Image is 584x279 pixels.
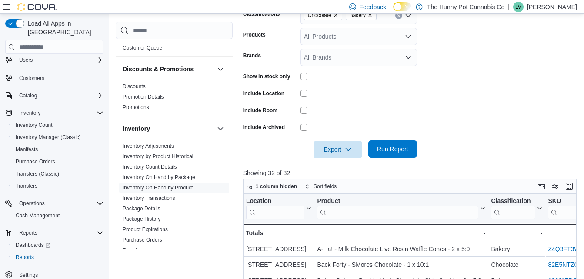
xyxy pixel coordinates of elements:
span: Package History [123,216,160,223]
label: Show in stock only [243,73,290,80]
div: Product [317,197,478,219]
a: Z4Q3FT3W [548,246,580,252]
button: Enter fullscreen [564,181,574,192]
button: Inventory Count [9,119,107,131]
a: Inventory Transactions [123,195,175,201]
label: Include Location [243,90,284,97]
span: Transfers (Classic) [16,170,59,177]
span: Run Report [377,145,408,153]
span: Purchase Orders [12,156,103,167]
span: Users [19,56,33,63]
button: Reports [9,251,107,263]
span: Product Expirations [123,226,168,233]
p: The Hunny Pot Cannabis Co [427,2,504,12]
span: Feedback [360,3,386,11]
div: [STREET_ADDRESS] [246,259,311,270]
label: Classifications [243,10,280,17]
button: Inventory [16,108,44,118]
span: Dark Mode [393,11,394,12]
span: Reports [16,228,103,238]
span: Manifests [16,146,38,153]
button: Open list of options [405,12,412,19]
label: Include Room [243,107,277,114]
span: Customers [16,72,103,83]
span: Reports [12,252,103,262]
div: Product [317,197,478,206]
span: Inventory Count [12,120,103,130]
button: Users [16,55,36,65]
h3: Inventory [123,124,150,133]
a: Purchase Orders [12,156,59,167]
button: Inventory [123,124,214,133]
button: Discounts & Promotions [123,65,214,73]
a: Customer Queue [123,45,162,51]
button: Display options [550,181,561,192]
div: Laura Vale [513,2,524,12]
span: Reports [16,254,34,261]
button: Inventory [2,107,107,119]
a: Inventory by Product Historical [123,153,194,159]
a: Inventory On Hand by Product [123,185,193,191]
a: Manifests [12,144,41,155]
a: Inventory Count Details [123,164,177,170]
div: Customer [116,43,233,56]
button: Location [246,197,311,219]
div: Inventory [116,141,233,269]
span: Inventory Manager (Classic) [12,132,103,143]
span: Operations [19,200,45,207]
a: Dashboards [12,240,54,250]
span: Discounts [123,83,146,90]
span: Users [16,55,103,65]
div: Chocolate [491,259,542,270]
a: Package Details [123,206,160,212]
label: Include Archived [243,124,285,131]
span: Inventory Transactions [123,195,175,202]
p: [PERSON_NAME] [527,2,577,12]
span: Transfers [12,181,103,191]
a: Promotion Details [123,94,164,100]
a: Package History [123,216,160,222]
button: Open list of options [405,54,412,61]
p: | [508,2,510,12]
button: 1 column hidden [244,181,300,192]
p: Showing 32 of 32 [243,169,580,177]
div: Bakery [491,244,542,254]
a: Reorder [123,247,141,253]
a: Customers [16,73,48,83]
div: - [491,228,542,238]
span: Cash Management [16,212,60,219]
div: Classification [491,197,535,219]
button: Product [317,197,485,219]
button: Customers [2,71,107,84]
a: Inventory Manager (Classic) [12,132,84,143]
div: Back Forty - SMores Chocolate - 1 x 10:1 [317,259,485,270]
label: Brands [243,52,261,59]
a: Dashboards [9,239,107,251]
a: Discounts [123,83,146,90]
div: A-Ha! - Milk Chocolate Live Rosin Waffle Cones - 2 x 5:0 [317,244,485,254]
span: Settings [19,272,38,279]
span: Inventory by Product Historical [123,153,194,160]
a: Inventory On Hand by Package [123,174,195,180]
a: 82E5NTZQ [548,261,579,268]
span: Customer Queue [123,44,162,51]
button: Operations [16,198,48,209]
span: Inventory On Hand by Product [123,184,193,191]
a: Promotions [123,104,149,110]
span: Purchase Orders [16,158,55,165]
img: Cova [17,3,57,11]
span: Load All Apps in [GEOGRAPHIC_DATA] [24,19,103,37]
button: Inventory [215,123,226,134]
span: Inventory Adjustments [123,143,174,149]
button: Export [314,141,362,158]
a: Inventory Adjustments [123,143,174,149]
button: Open list of options [405,33,412,40]
a: Product Expirations [123,226,168,232]
button: Transfers (Classic) [9,168,107,180]
button: Remove Chocolate from selection in this group [333,13,338,18]
span: Operations [16,198,103,209]
a: Transfers [12,181,41,191]
a: Transfers (Classic) [12,169,63,179]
